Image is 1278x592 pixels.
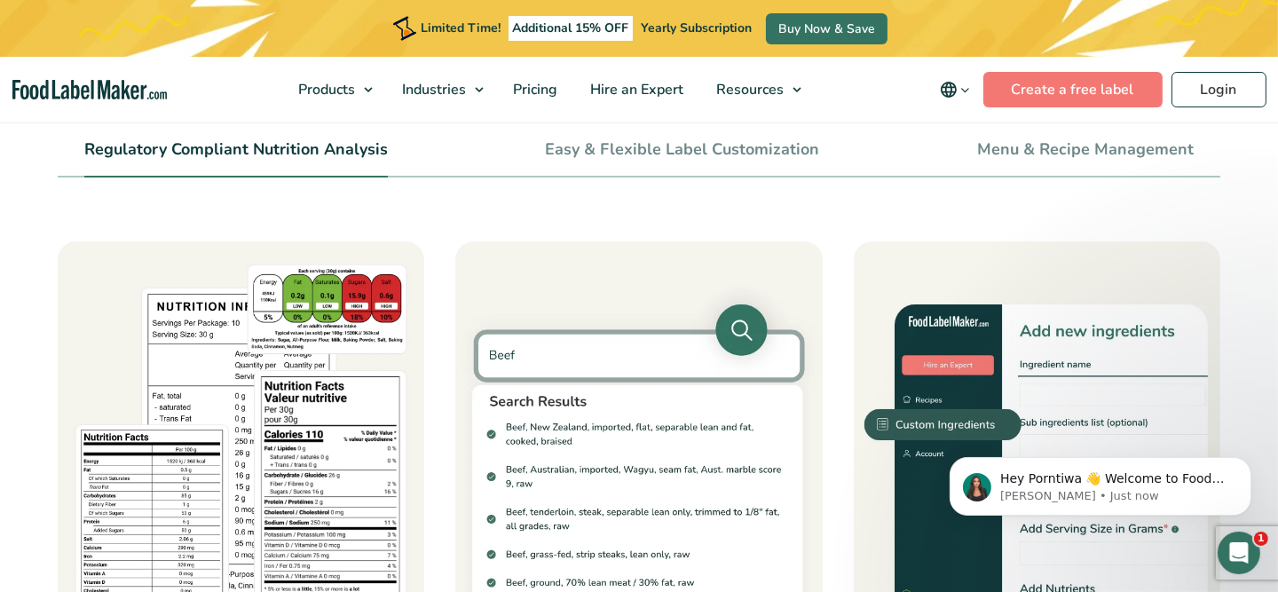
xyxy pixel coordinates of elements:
[509,80,560,99] span: Pricing
[586,80,686,99] span: Hire an Expert
[766,13,887,44] a: Buy Now & Save
[1171,72,1266,107] a: Login
[84,140,388,160] a: Regulatory Compliant Nutrition Analysis
[983,72,1163,107] a: Create a free label
[575,57,697,122] a: Hire an Expert
[294,80,358,99] span: Products
[84,138,388,178] li: Regulatory Compliant Nutrition Analysis
[923,420,1278,544] iframe: Intercom notifications message
[1254,532,1268,546] span: 1
[509,16,634,41] span: Additional 15% OFF
[546,138,820,178] li: Easy & Flexible Label Customization
[498,57,571,122] a: Pricing
[701,57,811,122] a: Resources
[546,140,820,160] a: Easy & Flexible Label Customization
[712,80,786,99] span: Resources
[387,57,493,122] a: Industries
[283,57,383,122] a: Products
[421,20,501,36] span: Limited Time!
[398,80,469,99] span: Industries
[977,140,1194,160] a: Menu & Recipe Management
[641,20,752,36] span: Yearly Subscription
[1218,532,1260,574] iframe: Intercom live chat
[977,138,1194,178] li: Menu & Recipe Management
